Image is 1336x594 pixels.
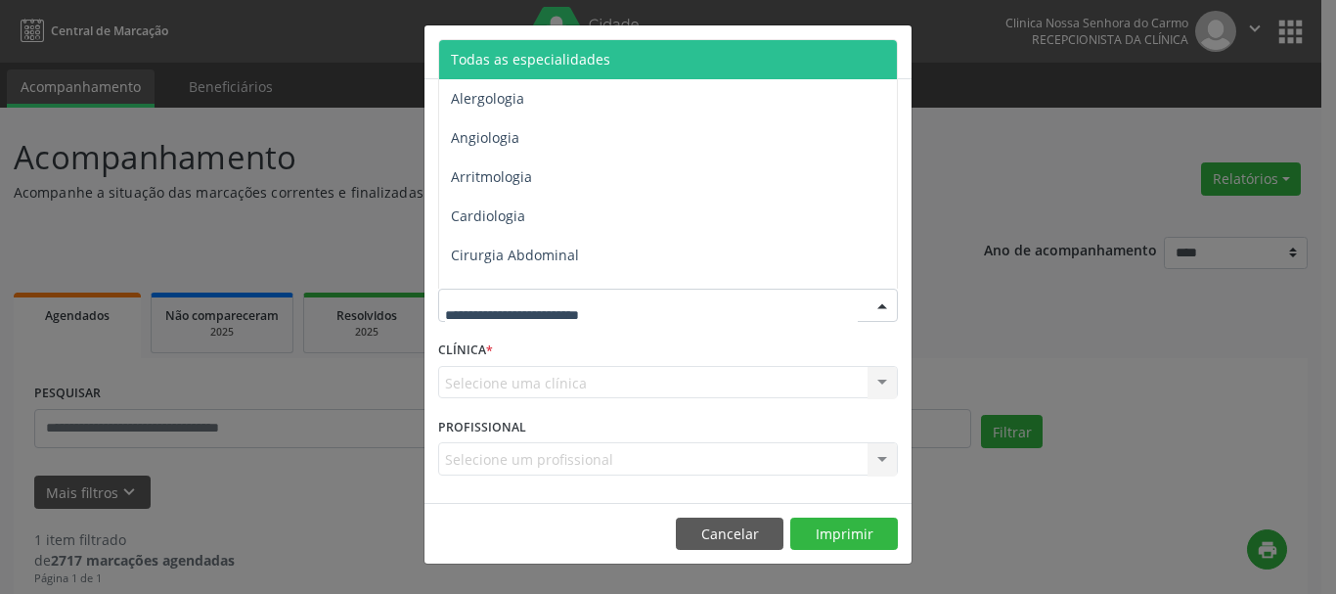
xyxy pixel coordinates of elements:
h5: Relatório de agendamentos [438,39,662,65]
label: CLÍNICA [438,336,493,366]
span: Cirurgia Abdominal [451,246,579,264]
span: Alergologia [451,89,524,108]
span: Angiologia [451,128,519,147]
button: Cancelar [676,518,783,551]
span: Cardiologia [451,206,525,225]
span: Cirurgia Bariatrica [451,285,571,303]
button: Imprimir [790,518,898,551]
button: Close [872,25,912,73]
span: Todas as especialidades [451,50,610,69]
span: Arritmologia [451,167,532,186]
label: PROFISSIONAL [438,412,526,442]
